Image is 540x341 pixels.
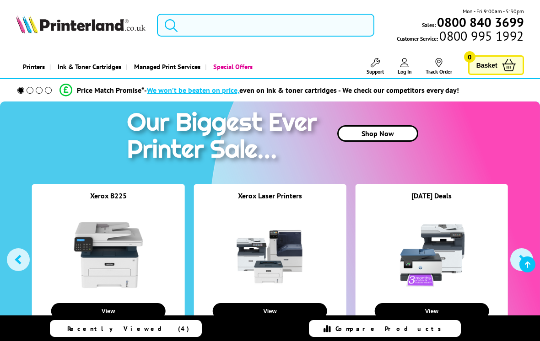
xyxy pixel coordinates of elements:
[126,55,205,78] a: Managed Print Services
[16,15,146,33] img: Printerland Logo
[374,303,489,319] button: View
[144,85,459,95] div: - even on ink & toner cartridges - We check our competitors every day!
[335,325,446,333] span: Compare Products
[77,85,144,95] span: Price Match Promise*
[464,51,475,63] span: 0
[367,68,384,75] span: Support
[58,55,121,78] span: Ink & Toner Cartridges
[468,55,524,75] a: Basket 0
[437,14,524,31] b: 0800 840 3699
[367,58,384,75] a: Support
[205,55,257,78] a: Special Offers
[16,15,146,35] a: Printerland Logo
[49,55,126,78] a: Ink & Toner Cartridges
[90,191,127,200] a: Xerox B225
[147,85,239,95] span: We won’t be beaten on price,
[422,21,436,29] span: Sales:
[309,320,461,337] a: Compare Products
[398,58,412,75] a: Log In
[122,101,326,173] img: printer sale
[67,325,189,333] span: Recently Viewed (4)
[438,32,524,40] span: 0800 995 1992
[213,303,327,319] button: View
[16,55,49,78] a: Printers
[398,68,412,75] span: Log In
[397,32,524,43] span: Customer Service:
[426,58,452,75] a: Track Order
[356,191,508,212] div: [DATE] Deals
[476,59,497,71] span: Basket
[337,125,418,142] a: Shop Now
[463,7,524,16] span: Mon - Fri 9:00am - 5:30pm
[51,303,166,319] button: View
[436,18,524,27] a: 0800 840 3699
[238,191,302,200] a: Xerox Laser Printers
[50,320,202,337] a: Recently Viewed (4)
[5,82,514,98] li: modal_Promise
